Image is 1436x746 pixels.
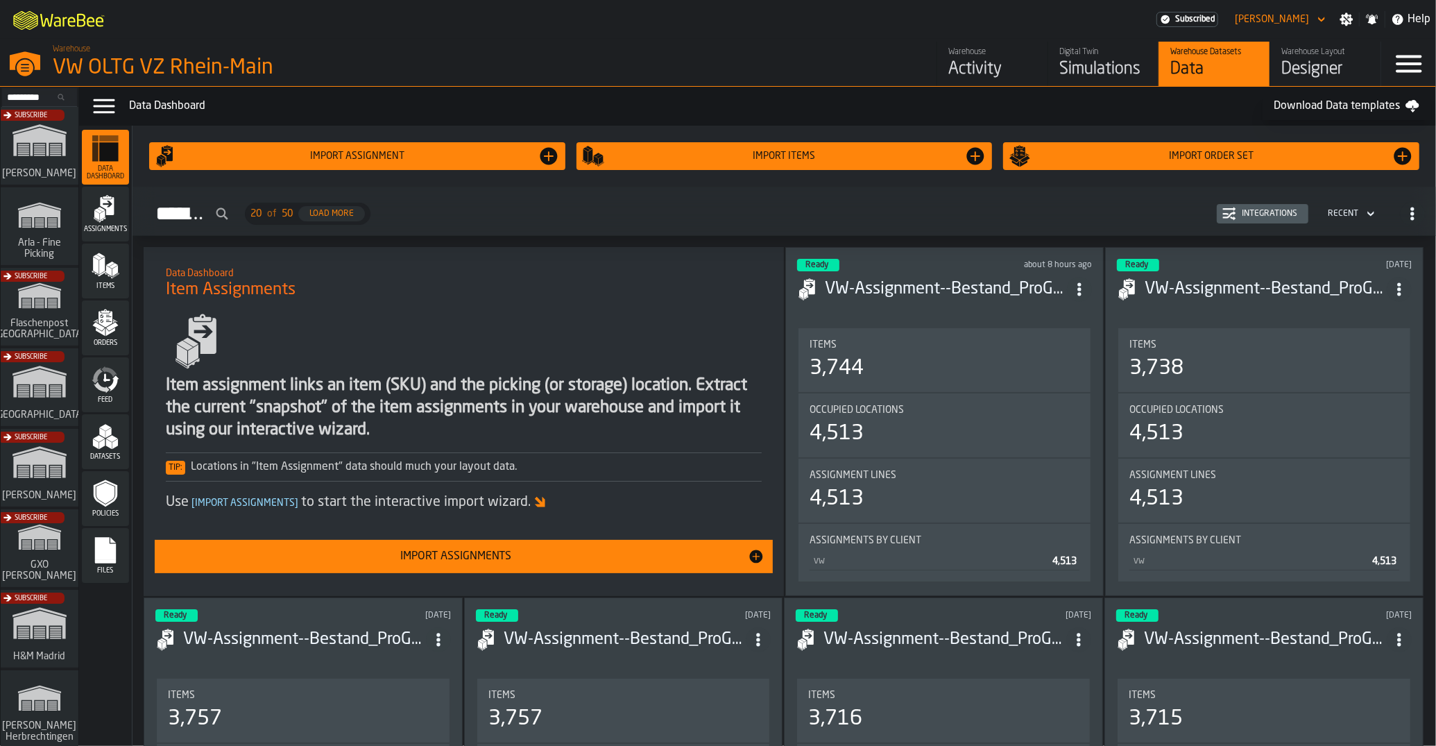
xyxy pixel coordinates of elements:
li: menu Files [82,528,129,584]
div: StatList-item-VW [1129,552,1399,570]
a: link-to-/wh/i/44979e6c-6f66-405e-9874-c1e29f02a54a/settings/billing [1156,12,1218,27]
div: VW OLTG VZ Rhein-Main [53,56,427,80]
span: Subscribe [15,112,47,119]
label: button-toggle-Help [1385,11,1436,28]
label: button-toggle-Data Menu [85,92,123,120]
div: Designer [1281,58,1369,80]
button: button-Import Assignments [155,540,773,573]
div: Title [810,339,1079,350]
div: Title [168,690,438,701]
div: stat-Assignment lines [1118,459,1410,523]
button: button-Integrations [1217,204,1308,223]
div: Title [1129,690,1399,701]
a: link-to-/wh/i/44979e6c-6f66-405e-9874-c1e29f02a54a/data [1159,42,1270,86]
div: VW [812,557,1047,566]
div: stat-Occupied Locations [798,393,1091,457]
span: Policies [82,510,129,518]
span: Ready [164,611,187,620]
div: Digital Twin [1059,47,1147,57]
span: Occupied Locations [810,405,904,416]
div: Title [810,470,1079,481]
span: [ [191,498,195,508]
div: Updated: 10/1/2025, 8:01:21 AM Created: 10/1/2025, 8:01:15 AM [1287,611,1412,620]
div: ButtonLoadMore-Load More-Prev-First-Last [239,203,376,225]
button: button-Import Items [576,142,993,170]
div: 3,757 [488,706,542,731]
span: Ready [1125,611,1147,620]
div: Title [810,535,1079,546]
div: Title [1129,339,1399,350]
span: 4,513 [1372,557,1396,566]
button: button-Import Order Set [1003,142,1419,170]
div: stat-Items [797,679,1090,743]
span: Subscribe [15,273,47,280]
a: link-to-/wh/i/baca6aa3-d1fc-43c0-a604-2a1c9d5db74d/simulations [1,509,78,590]
div: stat-Items [1118,679,1410,743]
div: Title [488,690,759,701]
div: Integrations [1236,209,1303,219]
div: Title [1129,405,1399,416]
div: Warehouse Layout [1281,47,1369,57]
div: Title [808,690,1079,701]
div: DropdownMenuValue-Sebastian Petruch Petruch [1235,14,1309,25]
span: Items [808,690,835,701]
span: Files [82,567,129,575]
div: stat-Items [798,328,1091,392]
div: StatList-item-VW [810,552,1079,570]
h2: button-Assignments [133,187,1436,236]
div: stat-Items [477,679,770,743]
div: ItemListCard-DashboardItemContainer [785,247,1104,596]
div: Updated: 10/8/2025, 8:01:37 AM Created: 10/8/2025, 8:01:30 AM [967,260,1092,270]
span: ] [295,498,298,508]
span: Assignment lines [1129,470,1216,481]
div: Data Dashboard [129,98,1263,115]
div: stat-Occupied Locations [1118,393,1410,457]
a: Download Data templates [1263,92,1430,120]
div: VW-Assignment--Bestand_ProGlove.csv-2025-10-06 [183,629,426,651]
div: Import Order Set [1031,151,1392,162]
span: 4,513 [1052,557,1077,566]
span: Assignment lines [810,470,896,481]
h3: VW-Assignment--Bestand_ProGlove.csv-2025-10-02 [823,629,1066,651]
div: Import Assignments [163,548,749,565]
section: card-AssignmentDashboardCard [797,325,1092,584]
span: Ready [805,261,828,269]
div: stat-Assignments by Client [798,524,1091,582]
span: Tip: [166,461,185,475]
span: Ready [484,611,507,620]
span: Arla - Fine Picking [6,237,73,260]
div: ItemListCard- [144,247,785,596]
div: status-3 2 [476,609,518,622]
span: Occupied Locations [1129,405,1224,416]
div: title-Item Assignments [155,258,773,308]
li: menu Datasets [82,414,129,470]
div: Updated: 10/3/2025, 8:01:10 AM Created: 10/3/2025, 8:01:01 AM [646,611,771,620]
div: VW-Assignment--Bestand_ProGlove.csv-2025-10-01 [1144,629,1387,651]
a: link-to-/wh/i/b5402f52-ce28-4f27-b3d4-5c6d76174849/simulations [1,348,78,429]
div: status-3 2 [797,259,839,271]
div: DropdownMenuValue-4 [1322,205,1378,222]
a: link-to-/wh/i/1653e8cc-126b-480f-9c47-e01e76aa4a88/simulations [1,429,78,509]
li: menu Assignments [82,187,129,242]
div: status-3 2 [1117,259,1159,271]
span: Assignments by Client [1129,535,1241,546]
span: Items [168,690,195,701]
button: button-Load More [298,206,365,221]
div: stat-Items [157,679,450,743]
h2: Sub Title [166,265,762,279]
span: 50 [282,208,293,219]
h3: VW-Assignment--Bestand_ProGlove.csv-2025-10-08 [825,278,1067,300]
div: 4,513 [1129,421,1183,446]
div: stat-Assignments by Client [1118,524,1410,582]
div: Title [1129,470,1399,481]
span: Data Dashboard [82,165,129,180]
span: of [267,208,276,219]
div: Import Items [604,151,965,162]
a: link-to-/wh/i/44979e6c-6f66-405e-9874-c1e29f02a54a/simulations [1048,42,1159,86]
